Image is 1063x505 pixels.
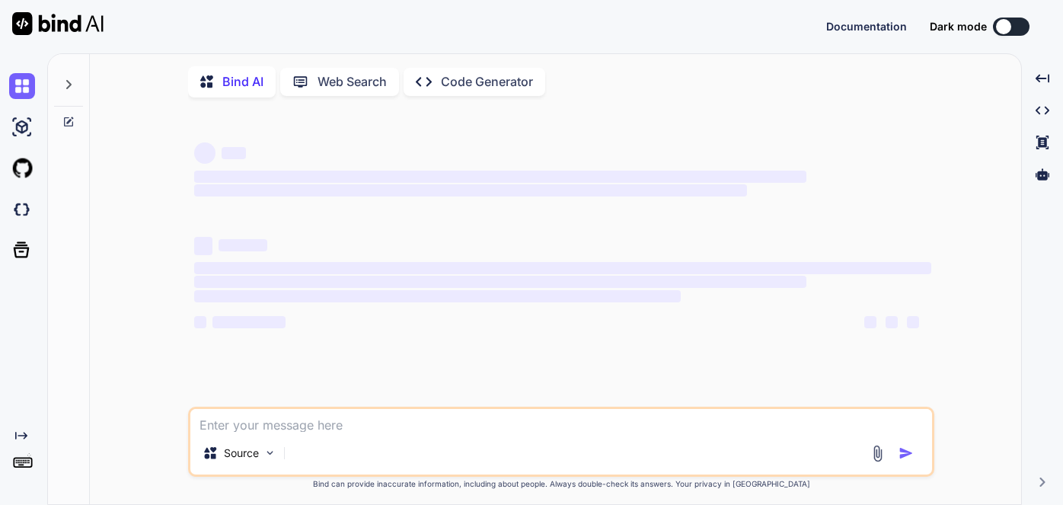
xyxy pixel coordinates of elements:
[9,197,35,222] img: darkCloudIdeIcon
[194,316,206,328] span: ‌
[222,147,246,159] span: ‌
[194,184,747,197] span: ‌
[194,237,212,255] span: ‌
[9,114,35,140] img: ai-studio
[212,316,286,328] span: ‌
[318,75,387,88] p: Web Search
[194,171,806,183] span: ‌
[222,75,263,88] p: Bind AI
[224,446,259,461] p: Source
[869,445,886,462] img: attachment
[12,12,104,35] img: Bind AI
[188,480,934,489] p: Bind can provide inaccurate information, including about people. Always double-check its answers....
[907,316,919,328] span: ‌
[441,75,533,88] p: Code Generator
[194,290,681,302] span: ‌
[194,142,215,164] span: ‌
[9,155,35,181] img: githubLight
[194,262,931,274] span: ‌
[826,21,907,33] button: Documentation
[864,316,876,328] span: ‌
[899,446,914,461] img: icon
[826,20,907,33] span: Documentation
[263,446,276,459] img: Pick Models
[9,73,35,99] img: chat
[886,316,898,328] span: ‌
[930,19,987,34] span: Dark mode
[194,276,806,288] span: ‌
[219,239,267,251] span: ‌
